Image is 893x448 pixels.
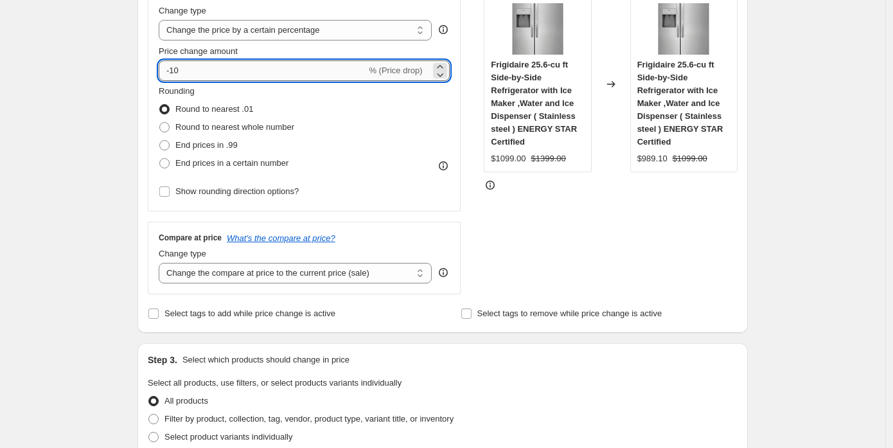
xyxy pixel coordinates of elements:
div: $989.10 [637,152,668,165]
p: Select which products should change in price [182,354,349,366]
span: Frigidaire 25.6-cu ft Side-by-Side Refrigerator with Ice Maker ,Water and Ice Dispenser ( Stainle... [491,60,577,147]
button: What's the compare at price? [227,233,335,243]
span: End prices in a certain number [175,158,288,168]
div: help [437,266,450,279]
span: All products [164,396,208,406]
span: Round to nearest .01 [175,104,253,114]
strike: $1099.00 [673,152,707,165]
img: BE1437D5-A3A2-E14C-646C-EF60991F8350_80x.jpg [658,3,709,55]
span: Price change amount [159,46,238,56]
span: Rounding [159,86,195,96]
span: Frigidaire 25.6-cu ft Side-by-Side Refrigerator with Ice Maker ,Water and Ice Dispenser ( Stainle... [637,60,723,147]
input: -15 [159,60,366,81]
strike: $1399.00 [531,152,566,165]
div: help [437,23,450,36]
img: BE1437D5-A3A2-E14C-646C-EF60991F8350_80x.jpg [512,3,563,55]
h2: Step 3. [148,354,177,366]
span: Select tags to remove while price change is active [477,309,662,318]
h3: Compare at price [159,233,222,243]
div: $1099.00 [491,152,526,165]
span: End prices in .99 [175,140,238,150]
span: Select tags to add while price change is active [164,309,335,318]
span: % (Price drop) [369,66,422,75]
span: Filter by product, collection, tag, vendor, product type, variant title, or inventory [164,414,454,424]
span: Change type [159,249,206,258]
span: Select product variants individually [164,432,292,442]
span: Select all products, use filters, or select products variants individually [148,378,402,388]
span: Round to nearest whole number [175,122,294,132]
span: Show rounding direction options? [175,186,299,196]
span: Change type [159,6,206,15]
